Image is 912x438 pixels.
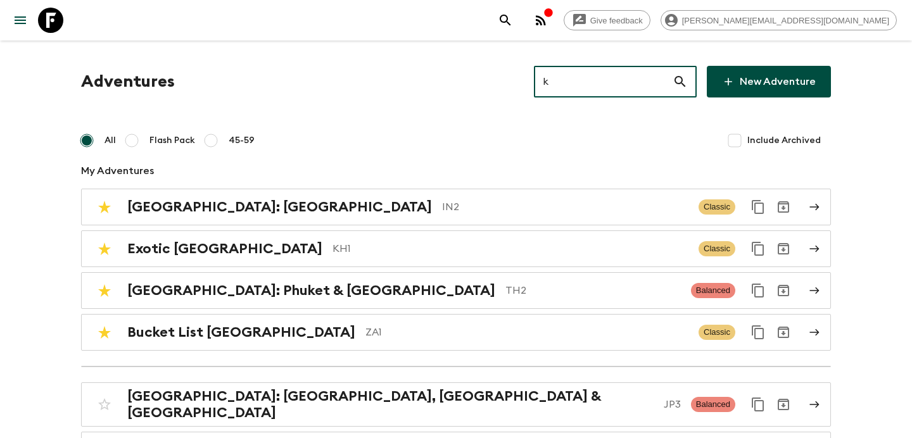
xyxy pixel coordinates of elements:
a: Exotic [GEOGRAPHIC_DATA]KH1ClassicDuplicate for 45-59Archive [81,230,831,267]
button: Archive [771,320,796,345]
span: Balanced [691,283,735,298]
span: Classic [699,325,735,340]
button: Duplicate for 45-59 [745,278,771,303]
button: Duplicate for 45-59 [745,236,771,261]
span: Give feedback [583,16,650,25]
button: Archive [771,194,796,220]
button: Archive [771,236,796,261]
button: search adventures [493,8,518,33]
button: Duplicate for 45-59 [745,320,771,345]
span: Flash Pack [149,134,195,147]
div: [PERSON_NAME][EMAIL_ADDRESS][DOMAIN_NAME] [661,10,897,30]
span: Classic [699,199,735,215]
a: Give feedback [564,10,650,30]
p: JP3 [664,397,681,412]
button: menu [8,8,33,33]
span: 45-59 [229,134,255,147]
span: Classic [699,241,735,256]
p: ZA1 [365,325,688,340]
h1: Adventures [81,69,175,94]
a: Bucket List [GEOGRAPHIC_DATA]ZA1ClassicDuplicate for 45-59Archive [81,314,831,351]
p: IN2 [442,199,688,215]
a: [GEOGRAPHIC_DATA]: [GEOGRAPHIC_DATA], [GEOGRAPHIC_DATA] & [GEOGRAPHIC_DATA]JP3BalancedDuplicate f... [81,382,831,427]
a: [GEOGRAPHIC_DATA]: [GEOGRAPHIC_DATA]IN2ClassicDuplicate for 45-59Archive [81,189,831,225]
h2: Exotic [GEOGRAPHIC_DATA] [127,241,322,257]
p: My Adventures [81,163,831,178]
button: Archive [771,392,796,417]
p: KH1 [332,241,688,256]
span: Balanced [691,397,735,412]
span: All [104,134,116,147]
span: [PERSON_NAME][EMAIL_ADDRESS][DOMAIN_NAME] [675,16,896,25]
button: Duplicate for 45-59 [745,194,771,220]
button: Duplicate for 45-59 [745,392,771,417]
h2: [GEOGRAPHIC_DATA]: [GEOGRAPHIC_DATA] [127,199,432,215]
h2: [GEOGRAPHIC_DATA]: [GEOGRAPHIC_DATA], [GEOGRAPHIC_DATA] & [GEOGRAPHIC_DATA] [127,388,654,421]
h2: [GEOGRAPHIC_DATA]: Phuket & [GEOGRAPHIC_DATA] [127,282,495,299]
p: TH2 [505,283,681,298]
a: [GEOGRAPHIC_DATA]: Phuket & [GEOGRAPHIC_DATA]TH2BalancedDuplicate for 45-59Archive [81,272,831,309]
button: Archive [771,278,796,303]
input: e.g. AR1, Argentina [534,64,673,99]
h2: Bucket List [GEOGRAPHIC_DATA] [127,324,355,341]
span: Include Archived [747,134,821,147]
a: New Adventure [707,66,831,97]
